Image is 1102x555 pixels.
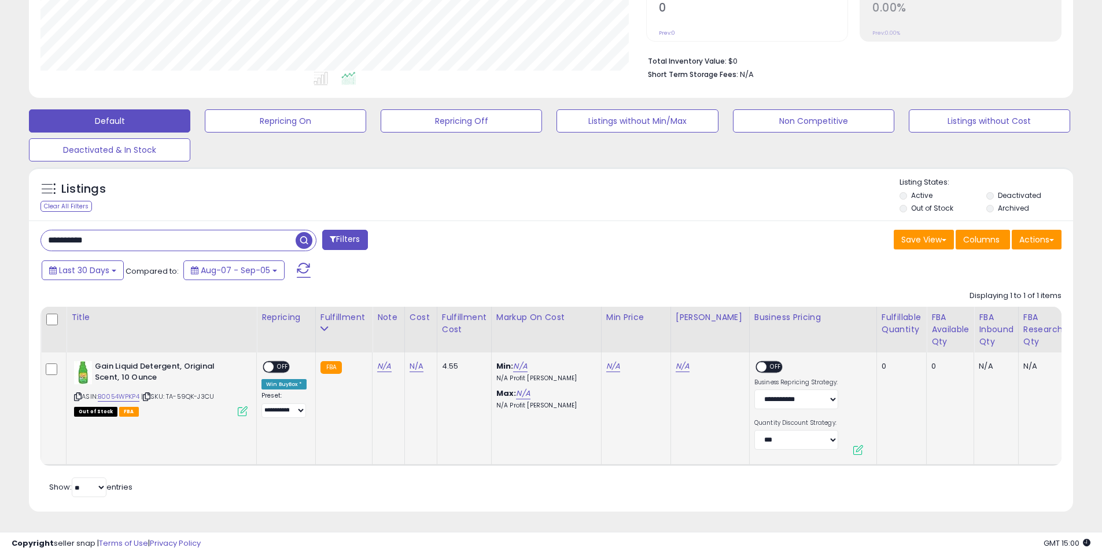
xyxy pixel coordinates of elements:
button: Default [29,109,190,133]
button: Repricing Off [381,109,542,133]
p: N/A Profit [PERSON_NAME] [496,402,592,410]
span: N/A [740,69,754,80]
b: Max: [496,388,517,399]
div: N/A [979,361,1009,372]
li: $0 [648,53,1053,67]
div: Min Price [606,311,666,324]
h5: Listings [61,181,106,197]
a: N/A [513,361,527,372]
b: Short Term Storage Fees: [648,69,738,79]
span: OFF [274,362,292,372]
p: N/A Profit [PERSON_NAME] [496,374,592,383]
a: N/A [377,361,391,372]
button: Filters [322,230,367,250]
div: Fulfillment [320,311,367,324]
span: | SKU: TA-59QK-J3CU [141,392,214,401]
div: Fulfillment Cost [442,311,486,336]
small: Prev: 0 [659,30,675,36]
button: Deactivated & In Stock [29,138,190,161]
label: Quantity Discount Strategy: [754,419,838,427]
button: Actions [1012,230,1062,249]
span: FBA [119,407,139,417]
small: Prev: 0.00% [872,30,900,36]
label: Active [911,190,933,200]
button: Aug-07 - Sep-05 [183,260,285,280]
button: Last 30 Days [42,260,124,280]
label: Deactivated [998,190,1041,200]
a: Terms of Use [99,538,148,549]
a: Privacy Policy [150,538,201,549]
span: Last 30 Days [59,264,109,276]
h2: 0 [659,1,847,17]
button: Non Competitive [733,109,894,133]
div: FBA Available Qty [931,311,969,348]
div: Cost [410,311,432,324]
div: Repricing [261,311,311,324]
div: 0 [931,361,965,372]
th: The percentage added to the cost of goods (COGS) that forms the calculator for Min & Max prices. [491,307,601,352]
span: OFF [766,362,785,372]
small: FBA [320,361,342,374]
div: Displaying 1 to 1 of 1 items [970,291,1062,302]
div: 0 [882,361,917,372]
span: Show: entries [49,482,132,492]
a: N/A [606,361,620,372]
div: FBA Researching Qty [1023,311,1075,348]
label: Out of Stock [911,203,953,213]
h2: 0.00% [872,1,1061,17]
div: FBA inbound Qty [979,311,1013,348]
p: Listing States: [900,177,1073,188]
div: seller snap | | [12,538,201,549]
span: All listings that are currently out of stock and unavailable for purchase on Amazon [74,407,117,417]
a: B0054WPKP4 [98,392,139,402]
button: Repricing On [205,109,366,133]
div: 4.55 [442,361,482,372]
button: Save View [894,230,954,249]
strong: Copyright [12,538,54,549]
span: Compared to: [126,266,179,277]
div: Preset: [261,392,307,418]
button: Listings without Cost [909,109,1070,133]
div: N/A [1023,361,1071,372]
b: Total Inventory Value: [648,56,727,66]
b: Gain Liquid Detergent, Original Scent, 10 Ounce [95,361,235,385]
span: Columns [963,234,1000,245]
label: Archived [998,203,1029,213]
button: Columns [956,230,1010,249]
div: ASIN: [74,361,248,415]
button: Listings without Min/Max [556,109,718,133]
img: 41N3CvdFSCL._SL40_.jpg [74,361,92,384]
div: Title [71,311,252,324]
label: Business Repricing Strategy: [754,378,838,387]
div: Win BuyBox * [261,379,307,389]
div: [PERSON_NAME] [676,311,745,324]
div: Clear All Filters [40,201,92,212]
a: N/A [676,361,690,372]
div: Note [377,311,400,324]
b: Min: [496,361,514,372]
div: Markup on Cost [496,311,596,324]
span: Aug-07 - Sep-05 [201,264,270,276]
span: 2025-10-8 15:00 GMT [1044,538,1090,549]
a: N/A [516,388,530,399]
div: Fulfillable Quantity [882,311,922,336]
a: N/A [410,361,423,372]
div: Business Pricing [754,311,872,324]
